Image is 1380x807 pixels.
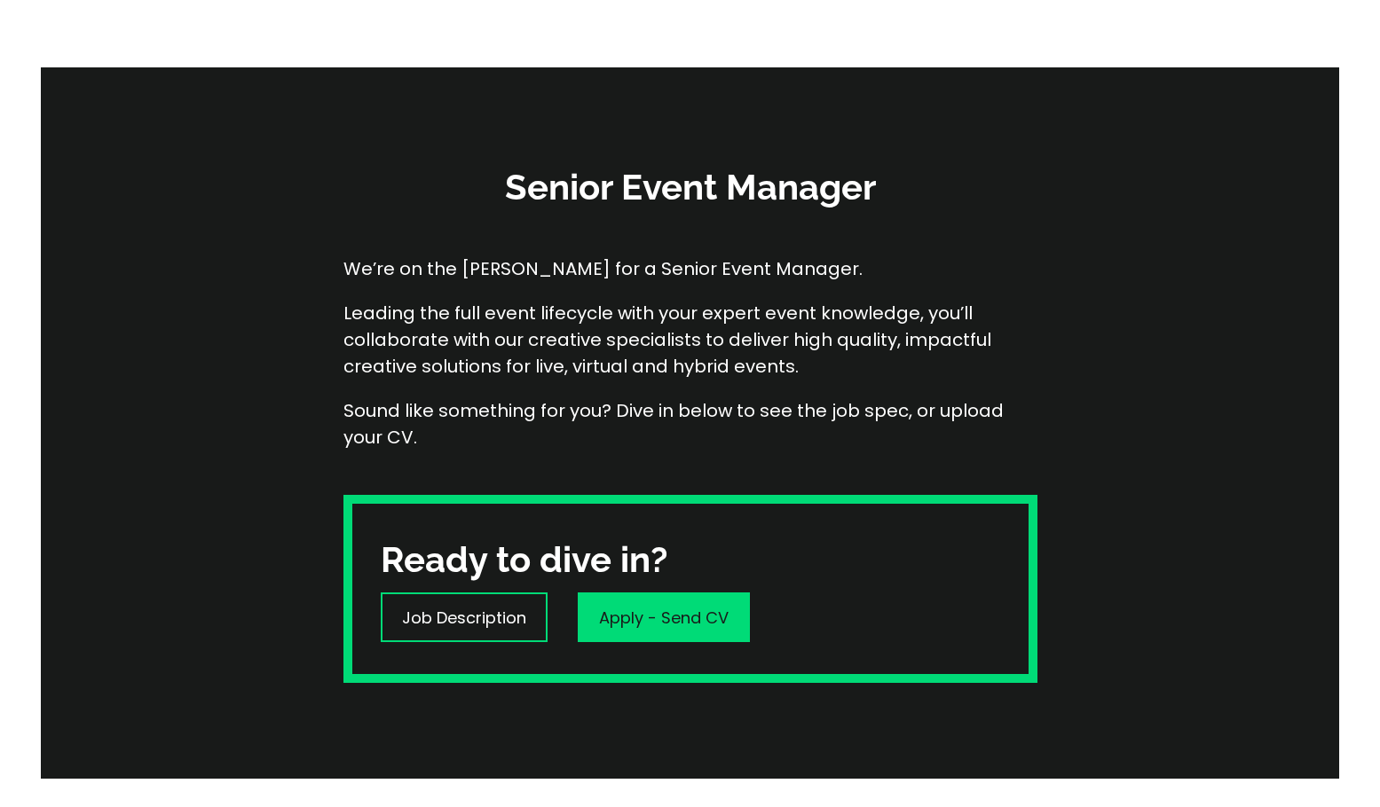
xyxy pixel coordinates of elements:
p: Job Description [402,606,526,630]
a: Apply - Send CV [578,592,750,642]
p: Leading the full event lifecycle with your expert event knowledge, you’ll collaborate with our cr... [343,300,1037,380]
h3: Senior Event Manager [424,163,957,211]
h3: Ready to dive in? [381,536,667,584]
p: We’re on the [PERSON_NAME] for a Senior Event Manager. [343,255,1037,282]
a: Job Description [381,592,548,642]
p: Sound like something for you? Dive in below to see the job spec, or upload your CV. [343,397,1037,451]
p: Apply - Send CV [599,606,729,630]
